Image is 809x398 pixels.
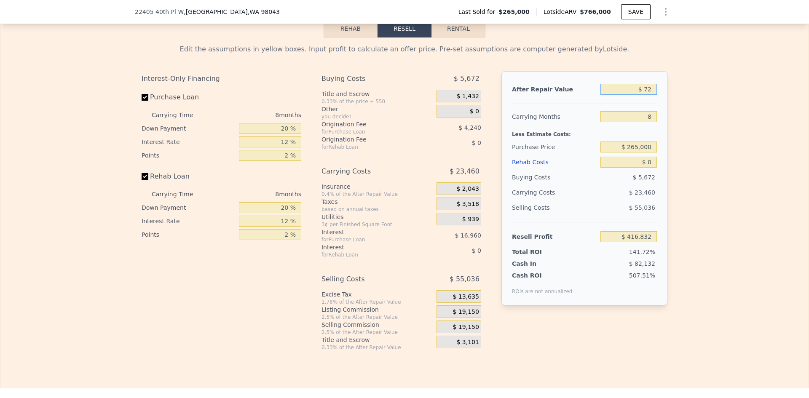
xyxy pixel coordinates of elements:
div: Insurance [321,182,433,191]
button: Rental [431,20,485,37]
div: Down Payment [142,122,236,135]
span: $ 19,150 [453,308,479,316]
span: $ 19,150 [453,323,479,331]
div: Taxes [321,198,433,206]
div: Down Payment [142,201,236,214]
span: $ 5,672 [633,174,655,181]
span: $ 0 [470,108,479,115]
div: for Rehab Loan [321,251,415,258]
div: Selling Costs [321,272,415,287]
div: Interest [321,243,415,251]
div: After Repair Value [512,82,597,97]
div: Edit the assumptions in yellow boxes. Input profit to calculate an offer price. Pre-set assumptio... [142,44,667,54]
div: for Purchase Loan [321,236,415,243]
label: Purchase Loan [142,90,236,105]
div: Title and Escrow [321,336,433,344]
input: Rehab Loan [142,173,148,180]
span: Last Sold for [458,8,499,16]
span: $ 16,960 [455,232,481,239]
div: Rehab Costs [512,155,597,170]
div: 1.78% of the After Repair Value [321,299,433,305]
span: $265,000 [498,8,530,16]
div: 0.33% of the price + 550 [321,98,433,105]
span: $ 3,101 [456,339,479,346]
span: 141.72% [629,248,655,255]
span: 22405 40th Pl W [135,8,184,16]
div: Cash In [512,259,565,268]
span: , [GEOGRAPHIC_DATA] [184,8,280,16]
div: 0.4% of the After Repair Value [321,191,433,198]
div: Selling Costs [512,200,597,215]
span: $ 13,635 [453,293,479,301]
span: $ 5,672 [454,71,480,86]
span: $ 4,240 [458,124,481,131]
div: Buying Costs [321,71,415,86]
span: $ 82,132 [629,260,655,267]
div: 8 months [210,187,301,201]
button: Show Options [657,3,674,20]
div: Cash ROI [512,271,573,280]
div: Carrying Months [512,109,597,124]
div: Points [142,228,236,241]
div: ROIs are not annualized [512,280,573,295]
div: Interest Rate [142,214,236,228]
div: Carrying Costs [321,164,415,179]
div: Purchase Price [512,139,597,155]
div: Interest Rate [142,135,236,149]
div: for Rehab Loan [321,144,415,150]
div: Points [142,149,236,162]
div: Carrying Time [152,187,206,201]
div: Selling Commission [321,321,433,329]
span: $ 0 [472,247,481,254]
span: $ 23,460 [629,189,655,196]
span: $ 55,036 [450,272,480,287]
div: Origination Fee [321,135,415,144]
div: Carrying Costs [512,185,565,200]
div: Other [321,105,433,113]
div: Total ROI [512,248,565,256]
span: $ 1,432 [456,93,479,100]
span: $ 2,043 [456,185,479,193]
span: $ 23,460 [450,164,480,179]
div: Resell Profit [512,229,597,244]
span: $ 55,036 [629,204,655,211]
div: Carrying Time [152,108,206,122]
input: Purchase Loan [142,94,148,101]
label: Rehab Loan [142,169,236,184]
div: you decide! [321,113,433,120]
div: Listing Commission [321,305,433,314]
div: Interest [321,228,415,236]
div: Interest-Only Financing [142,71,301,86]
span: $ 3,518 [456,200,479,208]
span: Lotside ARV [544,8,580,16]
button: SAVE [621,4,651,19]
span: $ 939 [462,216,479,223]
div: Less Estimate Costs: [512,124,657,139]
div: Excise Tax [321,290,433,299]
div: 2.5% of the After Repair Value [321,329,433,336]
div: Origination Fee [321,120,415,128]
span: 507.51% [629,272,655,279]
div: Utilities [321,213,433,221]
div: based on annual taxes [321,206,433,213]
div: for Purchase Loan [321,128,415,135]
span: $ 0 [472,139,481,146]
div: 2.5% of the After Repair Value [321,314,433,321]
span: , WA 98043 [248,8,280,15]
div: 3¢ per Finished Square Foot [321,221,433,228]
div: Buying Costs [512,170,597,185]
div: 0.33% of the After Repair Value [321,344,433,351]
span: $766,000 [580,8,611,15]
div: 8 months [210,108,301,122]
button: Rehab [324,20,378,37]
div: Title and Escrow [321,90,433,98]
button: Resell [378,20,431,37]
